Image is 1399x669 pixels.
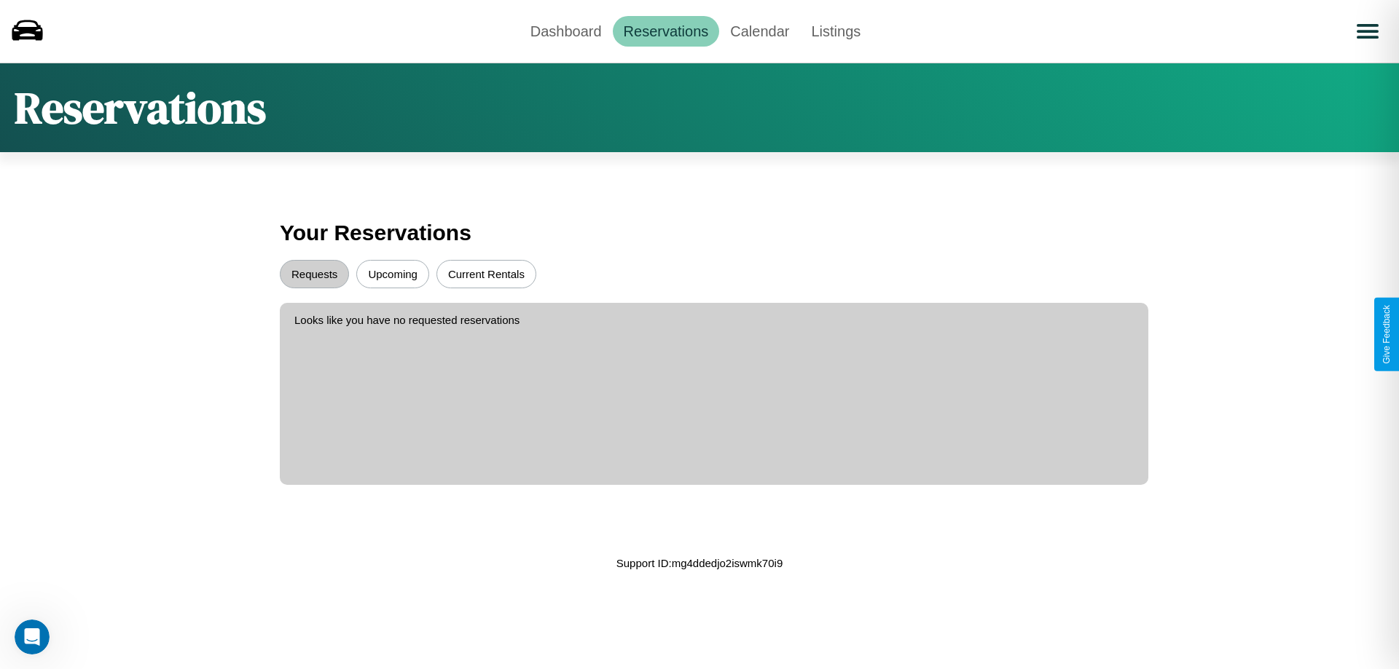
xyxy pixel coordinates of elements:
[436,260,536,288] button: Current Rentals
[719,16,800,47] a: Calendar
[616,553,783,573] p: Support ID: mg4ddedjo2iswmk70i9
[1347,11,1388,52] button: Open menu
[294,310,1134,330] p: Looks like you have no requested reservations
[15,78,266,138] h1: Reservations
[356,260,429,288] button: Upcoming
[1382,305,1392,364] div: Give Feedback
[520,16,613,47] a: Dashboard
[280,260,349,288] button: Requests
[15,619,50,654] iframe: Intercom live chat
[800,16,871,47] a: Listings
[280,213,1119,253] h3: Your Reservations
[613,16,720,47] a: Reservations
